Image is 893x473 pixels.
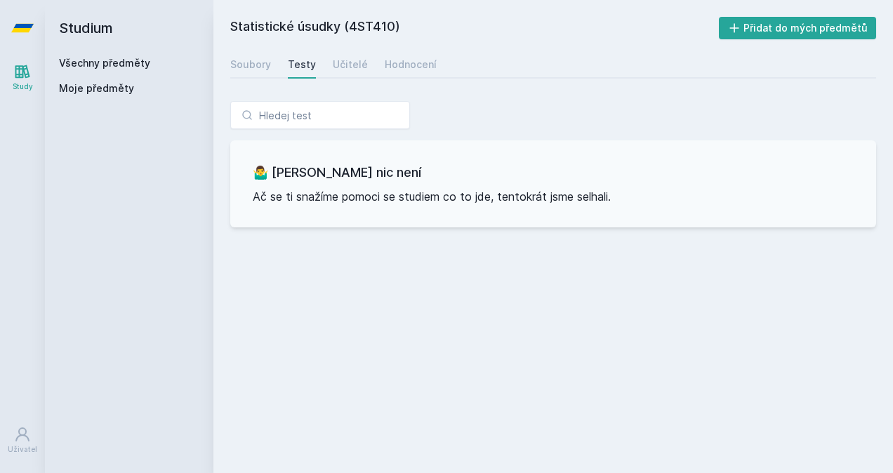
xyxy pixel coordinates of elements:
[385,58,437,72] div: Hodnocení
[288,51,316,79] a: Testy
[230,101,410,129] input: Hledej test
[230,58,271,72] div: Soubory
[59,81,134,95] span: Moje předměty
[230,51,271,79] a: Soubory
[719,17,877,39] button: Přidat do mých předmětů
[333,58,368,72] div: Učitelé
[3,56,42,99] a: Study
[333,51,368,79] a: Učitelé
[230,17,719,39] h2: Statistické úsudky (4ST410)
[385,51,437,79] a: Hodnocení
[8,444,37,455] div: Uživatel
[288,58,316,72] div: Testy
[253,163,854,182] h3: 🤷‍♂️ [PERSON_NAME] nic není
[3,419,42,462] a: Uživatel
[13,81,33,92] div: Study
[59,57,150,69] a: Všechny předměty
[253,188,854,205] p: Ač se ti snažíme pomoci se studiem co to jde, tentokrát jsme selhali.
